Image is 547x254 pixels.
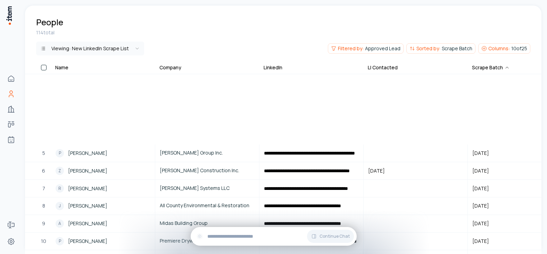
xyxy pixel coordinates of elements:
span: Approved Lead [365,45,400,52]
div: Viewing: [51,45,129,52]
h1: People [36,17,63,28]
a: [PERSON_NAME] Systems LLC [156,180,259,197]
a: Forms [4,218,18,232]
span: Continue Chat [320,234,350,239]
span: 6 [42,167,45,175]
a: Z[PERSON_NAME] [51,163,155,179]
span: Premiere Drywall Inc. [160,237,255,245]
img: Item Brain Logo [6,6,13,25]
button: [DATE] [364,163,467,179]
span: 8 [42,202,45,210]
a: Agents [4,133,18,147]
button: Continue Chat [307,230,354,243]
span: Columns: [488,45,510,52]
a: A[PERSON_NAME] [51,215,155,232]
div: 114 total [36,29,530,36]
span: [PERSON_NAME] Construction Inc. [160,167,255,174]
div: P [56,237,64,245]
div: Name [55,64,68,71]
button: Columns:10of25 [478,43,530,54]
span: All County Environmental & Restoration [160,202,255,209]
span: [PERSON_NAME] Systems LLC [160,184,255,192]
a: R[PERSON_NAME] [51,180,155,197]
span: [PERSON_NAME] [68,220,107,227]
a: J[PERSON_NAME] [51,198,155,214]
button: Filtered by:Approved Lead [328,43,404,54]
span: 9 [42,220,45,227]
a: Midas Building Group [156,215,259,232]
span: [PERSON_NAME] Group Inc. [160,149,255,157]
span: Scrape Batch [442,45,472,52]
a: [PERSON_NAME] Group Inc. [156,145,259,161]
div: R [56,184,64,193]
a: [PERSON_NAME] Construction Inc. [156,163,259,179]
a: People [4,87,18,101]
div: Continue Chat [191,227,357,246]
a: P[PERSON_NAME] [51,233,155,249]
a: Deals [4,117,18,131]
div: P [56,149,64,157]
div: Scrape Batch [472,64,510,71]
span: [PERSON_NAME] [68,202,107,210]
a: Home [4,72,18,86]
span: 7 [42,185,45,192]
div: J [56,202,64,210]
span: Filtered by: [338,45,364,52]
a: Companies [4,102,18,116]
div: A [56,219,64,228]
a: P[PERSON_NAME] [51,145,155,161]
span: [PERSON_NAME] [68,237,107,245]
a: All County Environmental & Restoration [156,198,259,214]
span: 10 [41,237,46,245]
span: Midas Building Group [160,219,255,227]
span: [PERSON_NAME] [68,149,107,157]
span: 10 of 25 [511,45,527,52]
div: LI Contacted [368,64,398,71]
span: [PERSON_NAME] [68,167,107,175]
span: [PERSON_NAME] [68,185,107,192]
button: Sorted by:Scrape Batch [406,43,475,54]
div: Z [56,167,64,175]
a: Premiere Drywall Inc. [156,233,259,249]
div: LinkedIn [264,64,282,71]
div: Company [159,64,181,71]
span: 5 [42,149,45,157]
a: Settings [4,235,18,248]
span: Sorted by: [416,45,440,52]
